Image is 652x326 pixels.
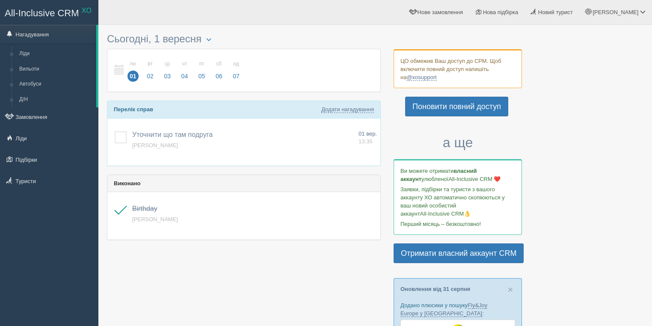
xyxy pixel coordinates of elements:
span: 04 [179,71,190,82]
span: Нова підбірка [483,9,519,15]
span: 05 [196,71,207,82]
p: Перший місяць – безкоштовно! [400,220,515,228]
a: Отримати власний аккаунт CRM [394,243,524,263]
small: ср [162,60,173,68]
a: Уточнити що там подруга [132,131,213,138]
span: All-Inclusive CRM👌 [420,210,471,217]
p: Заявки, підбірки та туристи з вашого аккаунту ХО автоматично скопіюються у ваш новий особистий ак... [400,185,515,218]
a: @xosupport [406,74,436,81]
a: сб 06 [211,56,227,85]
a: пн 01 [125,56,141,85]
a: Додати нагадування [321,106,374,113]
b: власний аккаунт [400,168,477,182]
span: Нове замовлення [418,9,463,15]
div: ЦО обмежив Ваш доступ до СРМ. Щоб включити повний доступ напишіть на [394,49,522,88]
a: Fly&Joy Europe у [GEOGRAPHIC_DATA] [400,302,487,317]
small: пт [196,60,207,68]
small: вт [145,60,156,68]
p: Додано плюсики у пошуку : [400,301,515,317]
span: 07 [231,71,242,82]
a: Поновити повний доступ [405,97,508,116]
span: 01 вер. [359,130,377,137]
a: Оновлення від 31 серпня [400,286,470,292]
a: нд 07 [228,56,242,85]
a: ср 03 [159,56,175,85]
span: 02 [145,71,156,82]
span: 06 [213,71,225,82]
a: [PERSON_NAME] [132,216,178,222]
b: Перелік справ [114,106,153,113]
span: All-Inclusive CRM ❤️ [448,176,501,182]
span: 03 [162,71,173,82]
sup: XO [82,7,92,14]
small: сб [213,60,225,68]
b: Виконано [114,180,141,187]
span: All-Inclusive CRM [5,8,79,18]
span: Новий турист [538,9,573,15]
a: Ліди [15,46,96,62]
a: 01 вер. 13:35 [359,130,377,146]
span: 13:35 [359,138,373,145]
span: 01 [127,71,139,82]
h3: Сьогодні, 1 вересня [107,33,381,44]
h3: а ще [394,135,522,150]
small: чт [179,60,190,68]
a: [PERSON_NAME] [132,142,178,148]
a: Birthday [132,205,157,212]
span: [PERSON_NAME] [593,9,638,15]
span: × [508,285,513,294]
a: All-Inclusive CRM XO [0,0,98,24]
a: Д/Н [15,92,96,107]
a: чт 04 [177,56,193,85]
button: Close [508,285,513,294]
a: Автобуси [15,77,96,92]
p: Ви можете отримати улюбленої [400,167,515,183]
a: вт 02 [142,56,158,85]
a: Вильоти [15,62,96,77]
small: нд [231,60,242,68]
small: пн [127,60,139,68]
a: пт 05 [194,56,210,85]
